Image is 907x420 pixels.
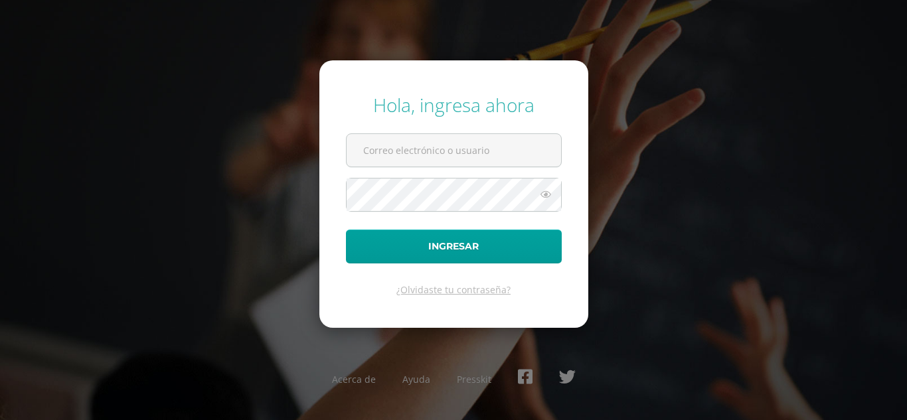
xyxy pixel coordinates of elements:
[346,230,562,263] button: Ingresar
[396,283,511,296] a: ¿Olvidaste tu contraseña?
[457,373,491,385] a: Presskit
[402,373,430,385] a: Ayuda
[332,373,376,385] a: Acerca de
[346,92,562,117] div: Hola, ingresa ahora
[347,134,561,167] input: Correo electrónico o usuario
